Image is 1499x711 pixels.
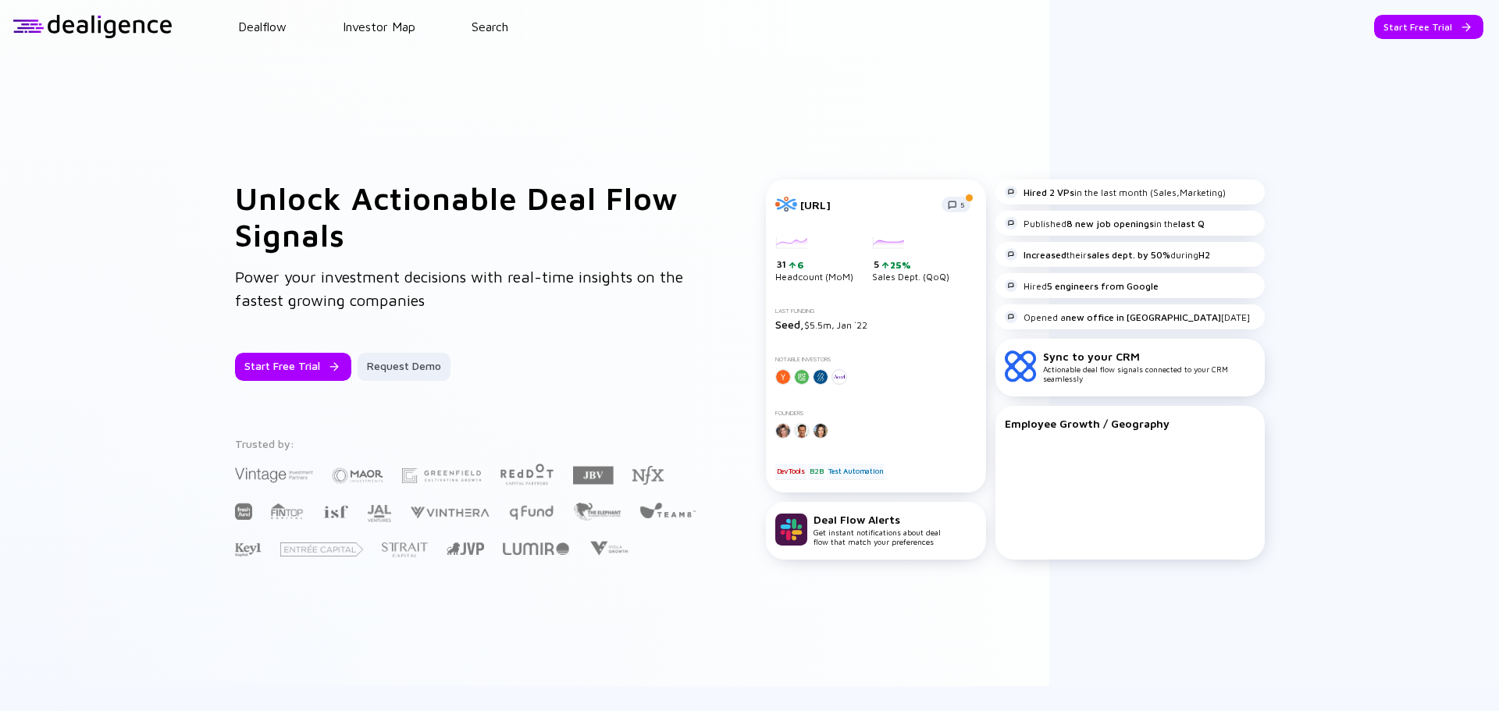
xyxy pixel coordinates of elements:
[503,542,569,555] img: Lumir Ventures
[1005,417,1255,430] div: Employee Growth / Geography
[775,356,977,363] div: Notable Investors
[1005,311,1250,323] div: Opened a [DATE]
[808,464,824,479] div: B2B
[1005,186,1226,198] div: in the last month (Sales,Marketing)
[827,464,885,479] div: Test Automation
[238,20,287,34] a: Dealflow
[1005,217,1205,229] div: Published in the
[402,468,481,483] img: Greenfield Partners
[775,237,853,283] div: Headcount (MoM)
[322,504,348,518] img: Israel Secondary Fund
[472,20,508,34] a: Search
[235,466,313,484] img: Vintage Investment Partners
[382,542,428,557] img: Strait Capital
[410,505,490,520] img: Vinthera
[775,318,977,331] div: $5.5m, Jan `22
[800,198,932,212] div: [URL]
[872,237,949,283] div: Sales Dept. (QoQ)
[1047,280,1159,292] strong: 5 engineers from Google
[639,502,696,518] img: Team8
[1374,15,1483,39] button: Start Free Trial
[775,464,806,479] div: DevTools
[814,513,941,526] div: Deal Flow Alerts
[874,258,949,271] div: 5
[500,460,554,486] img: Red Dot Capital Partners
[775,318,804,331] span: Seed,
[796,259,804,271] div: 6
[1005,248,1210,261] div: their during
[777,258,853,271] div: 31
[573,465,614,485] img: JBV Capital
[814,513,941,546] div: Get instant notifications about deal flow that match your preferences
[1043,350,1255,363] div: Sync to your CRM
[1178,218,1205,229] strong: last Q
[1198,249,1210,261] strong: H2
[1024,249,1066,261] strong: Increased
[358,353,450,381] button: Request Demo
[235,353,351,381] button: Start Free Trial
[588,541,629,556] img: Viola Growth
[235,542,262,557] img: Key1 Capital
[775,410,977,417] div: Founders
[888,259,911,271] div: 25%
[775,308,977,315] div: Last Funding
[367,505,391,522] img: JAL Ventures
[1043,350,1255,383] div: Actionable deal flow signals connected to your CRM seamlessly
[1024,187,1074,198] strong: Hired 2 VPs
[1005,279,1159,292] div: Hired
[1066,218,1154,229] strong: 8 new job openings
[508,503,554,521] img: Q Fund
[632,466,664,485] img: NFX
[235,437,699,450] div: Trusted by:
[235,268,683,309] span: Power your investment decisions with real-time insights on the fastest growing companies
[1066,311,1221,323] strong: new office in [GEOGRAPHIC_DATA]
[1087,249,1170,261] strong: sales dept. by 50%
[332,463,383,489] img: Maor Investments
[573,503,621,521] img: The Elephant
[280,542,363,556] img: Entrée Capital
[235,180,703,253] h1: Unlock Actionable Deal Flow Signals
[271,503,304,520] img: FINTOP Capital
[343,20,415,34] a: Investor Map
[447,542,484,555] img: Jerusalem Venture Partners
